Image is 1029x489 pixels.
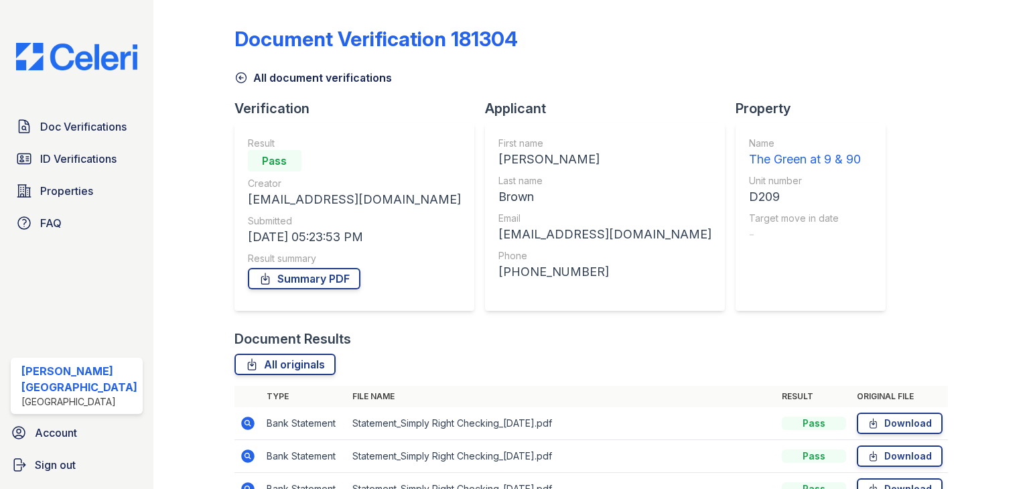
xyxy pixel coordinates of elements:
th: Result [776,386,851,407]
a: Name The Green at 9 & 90 [749,137,861,169]
a: All originals [234,354,336,375]
td: Bank Statement [261,407,347,440]
div: Last name [498,174,711,188]
th: Original file [851,386,948,407]
div: Brown [498,188,711,206]
div: [GEOGRAPHIC_DATA] [21,395,137,409]
div: [EMAIL_ADDRESS][DOMAIN_NAME] [248,190,461,209]
div: [DATE] 05:23:53 PM [248,228,461,247]
a: Summary PDF [248,268,360,289]
div: [PERSON_NAME] [498,150,711,169]
div: - [749,225,861,244]
th: File name [347,386,776,407]
div: Document Verification 181304 [234,27,518,51]
div: Result [248,137,461,150]
div: Document Results [234,330,351,348]
a: Download [857,445,943,467]
th: Type [261,386,347,407]
td: Statement_Simply Right Checking_[DATE].pdf [347,440,776,473]
div: Target move in date [749,212,861,225]
a: Sign out [5,451,148,478]
span: Sign out [35,457,76,473]
td: Statement_Simply Right Checking_[DATE].pdf [347,407,776,440]
div: Result summary [248,252,461,265]
img: CE_Logo_Blue-a8612792a0a2168367f1c8372b55b34899dd931a85d93a1a3d3e32e68fde9ad4.png [5,43,148,70]
div: Submitted [248,214,461,228]
a: Account [5,419,148,446]
a: FAQ [11,210,143,236]
a: ID Verifications [11,145,143,172]
span: FAQ [40,215,62,231]
div: Pass [248,150,301,171]
div: Phone [498,249,711,263]
div: [EMAIL_ADDRESS][DOMAIN_NAME] [498,225,711,244]
div: Creator [248,177,461,190]
div: [PHONE_NUMBER] [498,263,711,281]
span: Properties [40,183,93,199]
span: Account [35,425,77,441]
td: Bank Statement [261,440,347,473]
span: ID Verifications [40,151,117,167]
div: Email [498,212,711,225]
a: Properties [11,178,143,204]
div: Unit number [749,174,861,188]
div: The Green at 9 & 90 [749,150,861,169]
span: Doc Verifications [40,119,127,135]
div: D209 [749,188,861,206]
a: Doc Verifications [11,113,143,140]
div: Pass [782,449,846,463]
div: [PERSON_NAME][GEOGRAPHIC_DATA] [21,363,137,395]
div: Name [749,137,861,150]
div: Pass [782,417,846,430]
a: Download [857,413,943,434]
div: Applicant [485,99,736,118]
div: Property [736,99,896,118]
a: All document verifications [234,70,392,86]
div: First name [498,137,711,150]
div: Verification [234,99,485,118]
